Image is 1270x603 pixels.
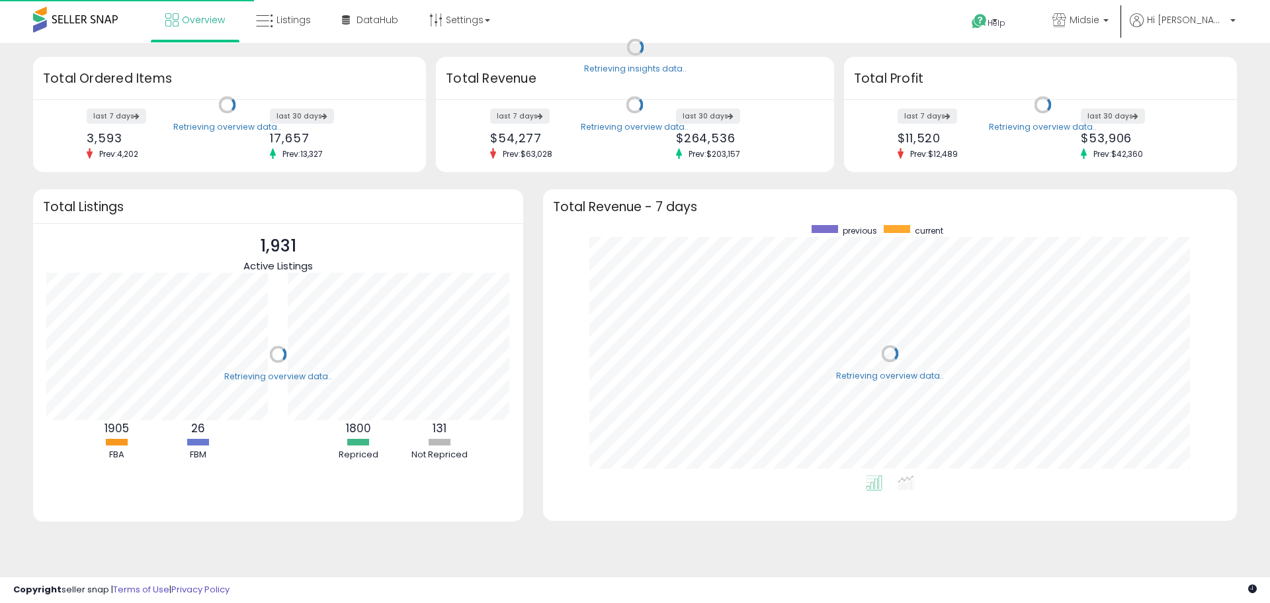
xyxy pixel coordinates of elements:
[1070,13,1099,26] span: Midsie
[971,13,988,30] i: Get Help
[357,13,398,26] span: DataHub
[276,13,311,26] span: Listings
[13,583,62,596] strong: Copyright
[988,17,1005,28] span: Help
[1147,13,1226,26] span: Hi [PERSON_NAME]
[13,584,230,596] div: seller snap | |
[1130,13,1236,43] a: Hi [PERSON_NAME]
[224,371,332,383] div: Retrieving overview data..
[182,13,225,26] span: Overview
[836,370,944,382] div: Retrieving overview data..
[581,121,689,133] div: Retrieving overview data..
[961,3,1031,43] a: Help
[171,583,230,596] a: Privacy Policy
[173,121,281,133] div: Retrieving overview data..
[113,583,169,596] a: Terms of Use
[989,121,1097,133] div: Retrieving overview data..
